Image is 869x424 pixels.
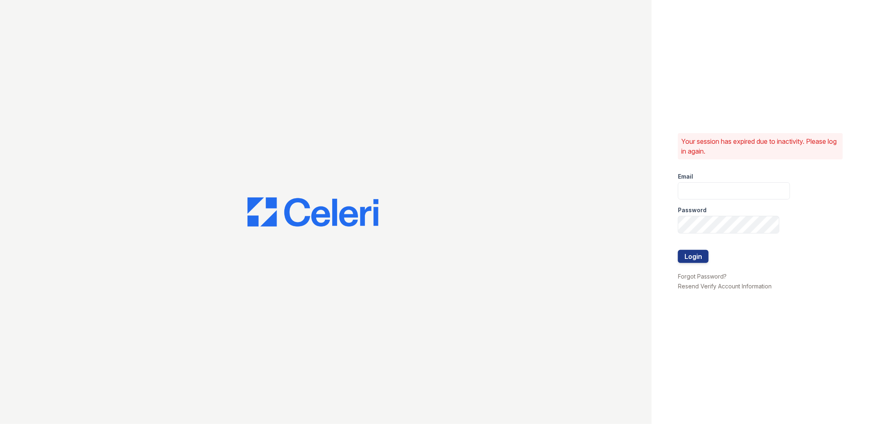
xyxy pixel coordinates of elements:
a: Resend Verify Account Information [678,283,772,290]
a: Forgot Password? [678,273,727,280]
p: Your session has expired due to inactivity. Please log in again. [681,136,840,156]
img: CE_Logo_Blue-a8612792a0a2168367f1c8372b55b34899dd931a85d93a1a3d3e32e68fde9ad4.png [248,197,378,227]
label: Password [678,206,707,214]
label: Email [678,172,693,181]
button: Login [678,250,709,263]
